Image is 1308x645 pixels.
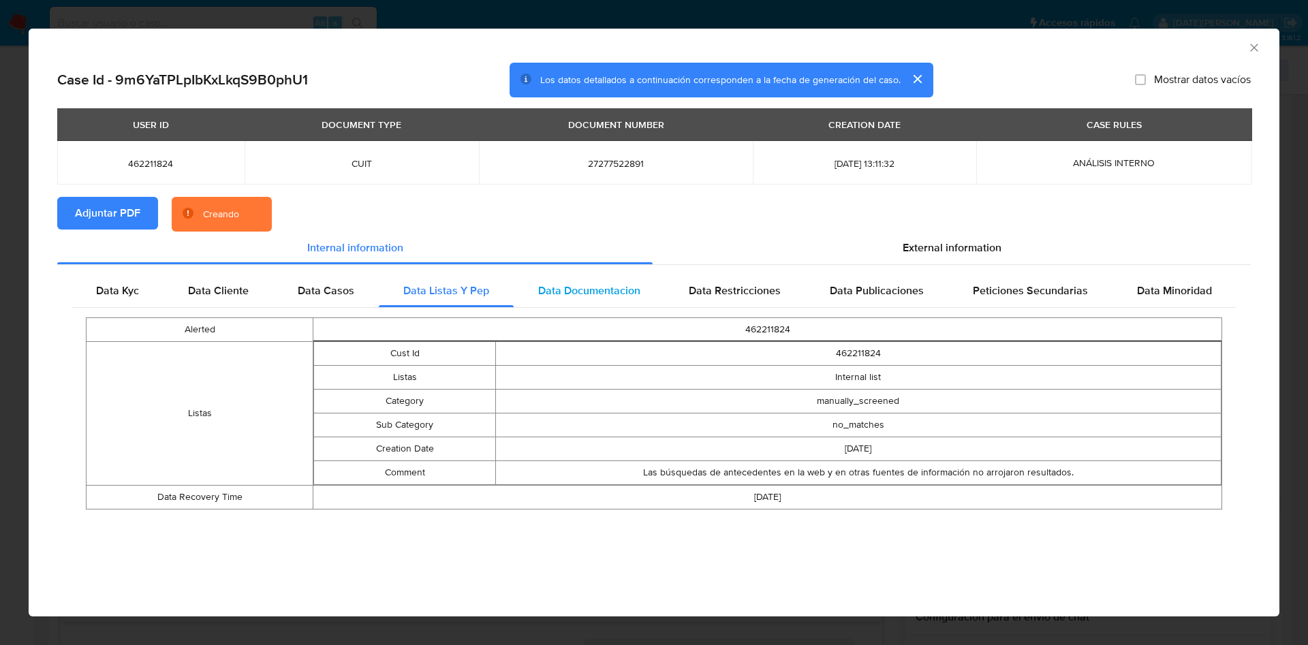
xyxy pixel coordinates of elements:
[307,240,403,255] span: Internal information
[57,197,158,230] button: Adjuntar PDF
[901,63,933,95] button: cerrar
[495,366,1221,390] td: Internal list
[495,413,1221,437] td: no_matches
[903,240,1001,255] span: External information
[313,318,1222,342] td: 462211824
[188,283,249,298] span: Data Cliente
[313,113,409,136] div: DOCUMENT TYPE
[87,486,313,509] td: Data Recovery Time
[1154,73,1251,86] span: Mostrar datos vacíos
[125,113,177,136] div: USER ID
[403,283,489,298] span: Data Listas Y Pep
[560,113,672,136] div: DOCUMENT NUMBER
[1078,113,1150,136] div: CASE RULES
[1073,156,1155,170] span: ANÁLISIS INTERNO
[830,283,924,298] span: Data Publicaciones
[314,437,495,461] td: Creation Date
[769,157,960,170] span: [DATE] 13:11:32
[57,232,1251,264] div: Detailed info
[540,73,901,86] span: Los datos detallados a continuación corresponden a la fecha de generación del caso.
[261,157,463,170] span: CUIT
[314,461,495,485] td: Comment
[820,113,909,136] div: CREATION DATE
[538,283,640,298] span: Data Documentacion
[314,413,495,437] td: Sub Category
[72,274,1236,307] div: Detailed internal info
[314,342,495,366] td: Cust Id
[314,390,495,413] td: Category
[1247,41,1260,53] button: Cerrar ventana
[495,342,1221,366] td: 462211824
[75,198,140,228] span: Adjuntar PDF
[973,283,1088,298] span: Peticiones Secundarias
[96,283,139,298] span: Data Kyc
[1135,74,1146,85] input: Mostrar datos vacíos
[57,71,308,89] h2: Case Id - 9m6YaTPLpIbKxLkqS9B0phU1
[87,342,313,486] td: Listas
[1137,283,1212,298] span: Data Minoridad
[87,318,313,342] td: Alerted
[495,390,1221,413] td: manually_screened
[74,157,228,170] span: 462211824
[314,366,495,390] td: Listas
[298,283,354,298] span: Data Casos
[495,157,736,170] span: 27277522891
[689,283,781,298] span: Data Restricciones
[495,461,1221,485] td: Las búsquedas de antecedentes en la web y en otras fuentes de información no arrojaron resultados.
[203,208,239,221] div: Creando
[313,486,1222,509] td: [DATE]
[29,29,1279,616] div: closure-recommendation-modal
[495,437,1221,461] td: [DATE]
